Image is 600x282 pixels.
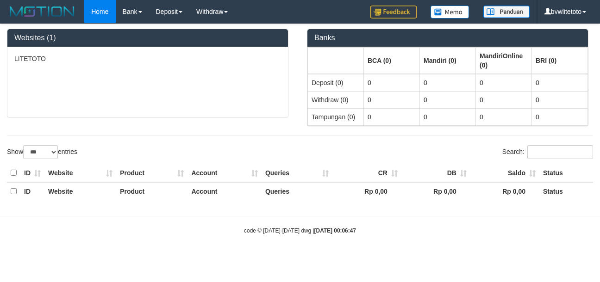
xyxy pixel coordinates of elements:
[262,164,332,182] th: Queries
[116,182,187,200] th: Product
[532,108,588,125] td: 0
[532,47,588,74] th: Group: activate to sort column ascending
[14,54,281,63] p: LITETOTO
[20,182,44,200] th: ID
[476,47,532,74] th: Group: activate to sort column ascending
[44,164,116,182] th: Website
[187,182,262,200] th: Account
[314,34,581,42] h3: Banks
[20,164,44,182] th: ID
[539,164,593,182] th: Status
[332,164,401,182] th: CR
[527,145,593,159] input: Search:
[7,5,77,18] img: MOTION_logo.png
[364,91,420,108] td: 0
[44,182,116,200] th: Website
[364,108,420,125] td: 0
[308,74,364,92] td: Deposit (0)
[476,74,532,92] td: 0
[502,145,593,159] label: Search:
[476,108,532,125] td: 0
[483,6,530,18] img: panduan.png
[420,91,476,108] td: 0
[420,47,476,74] th: Group: activate to sort column ascending
[308,47,364,74] th: Group: activate to sort column ascending
[532,91,588,108] td: 0
[539,182,593,200] th: Status
[470,164,539,182] th: Saldo
[370,6,417,18] img: Feedback.jpg
[431,6,469,18] img: Button%20Memo.svg
[401,182,470,200] th: Rp 0,00
[470,182,539,200] th: Rp 0,00
[23,145,58,159] select: Showentries
[308,108,364,125] td: Tampungan (0)
[420,108,476,125] td: 0
[420,74,476,92] td: 0
[116,164,187,182] th: Product
[14,34,281,42] h3: Websites (1)
[7,145,77,159] label: Show entries
[364,47,420,74] th: Group: activate to sort column ascending
[401,164,470,182] th: DB
[262,182,332,200] th: Queries
[332,182,401,200] th: Rp 0,00
[476,91,532,108] td: 0
[187,164,262,182] th: Account
[532,74,588,92] td: 0
[314,227,356,234] strong: [DATE] 00:06:47
[244,227,356,234] small: code © [DATE]-[DATE] dwg |
[308,91,364,108] td: Withdraw (0)
[364,74,420,92] td: 0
